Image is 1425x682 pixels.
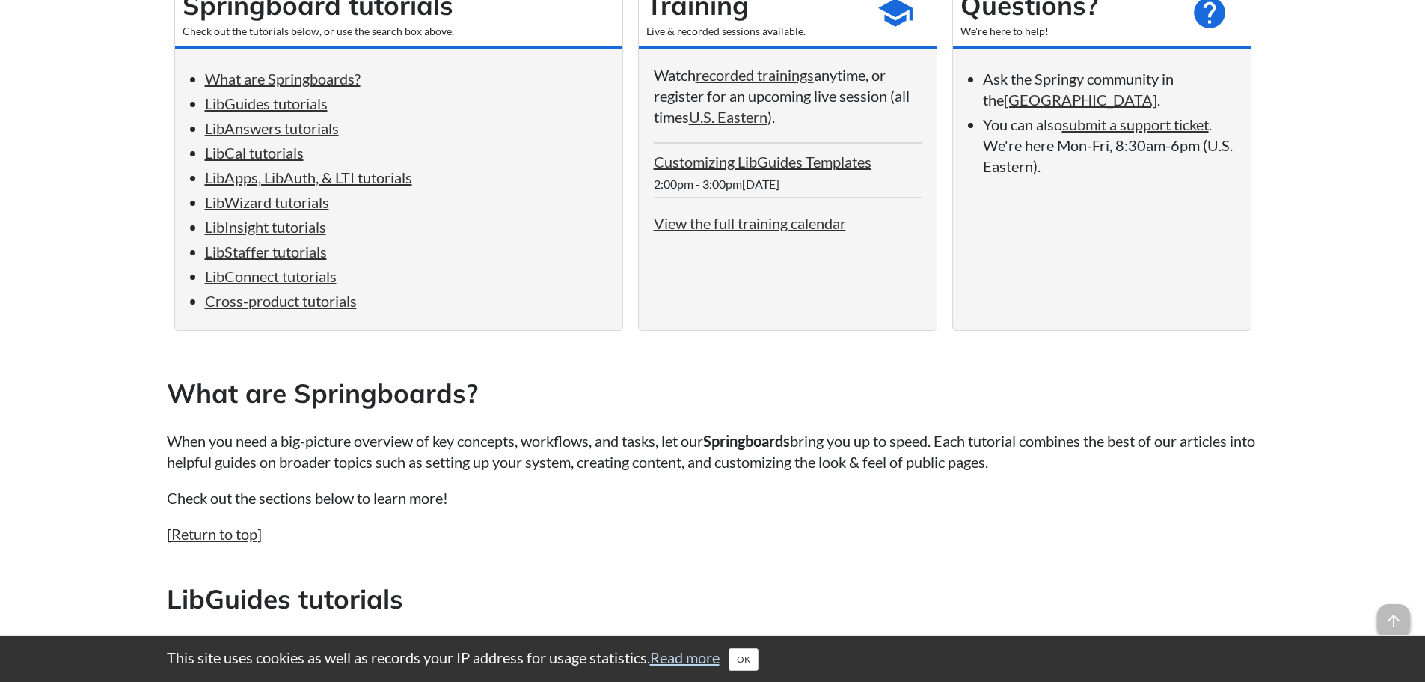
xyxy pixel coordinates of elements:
a: submit a support ticket [1062,115,1209,133]
a: Return to top [171,525,257,543]
div: Live & recorded sessions available. [646,24,862,39]
a: LibApps, LibAuth, & LTI tutorials [205,168,412,186]
a: recorded trainings [696,66,814,84]
li: You can also . We're here Mon-Fri, 8:30am-6pm (U.S. Eastern). [983,114,1236,177]
a: [GEOGRAPHIC_DATA] [1004,91,1157,109]
a: LibStaffer tutorials [205,243,327,261]
a: arrow_upward [1377,606,1410,624]
h2: LibGuides tutorials [167,581,1259,618]
a: Read more [650,648,720,666]
div: This site uses cookies as well as records your IP address for usage statistics. [152,647,1274,671]
h2: What are Springboards? [167,375,1259,412]
span: arrow_upward [1377,604,1410,637]
a: Cross-product tutorials [205,292,357,310]
strong: Springboards [703,432,790,450]
a: What are Springboards? [205,70,361,88]
a: LibAnswers tutorials [205,119,339,137]
a: LibWizard tutorials [205,193,329,211]
a: Customizing LibGuides Templates [654,153,871,171]
span: 2:00pm - 3:00pm[DATE] [654,177,779,191]
p: When you need a big-picture overview of key concepts, workflows, and tasks, let our bring you up ... [167,430,1259,472]
div: We're here to help! [960,24,1176,39]
p: Check out the sections below to learn more! [167,487,1259,508]
button: Close [729,648,759,671]
div: Check out the tutorials below, or use the search box above. [183,24,615,39]
p: Watch anytime, or register for an upcoming live session (all times ). [654,64,922,127]
a: LibGuides tutorials [205,94,328,112]
a: LibConnect tutorials [205,267,337,285]
li: Ask the Springy community in the . [983,68,1236,110]
a: LibCal tutorials [205,144,304,162]
a: View the full training calendar [654,214,846,232]
p: [ ] [167,523,1259,544]
a: U.S. Eastern [689,108,767,126]
a: LibInsight tutorials [205,218,326,236]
